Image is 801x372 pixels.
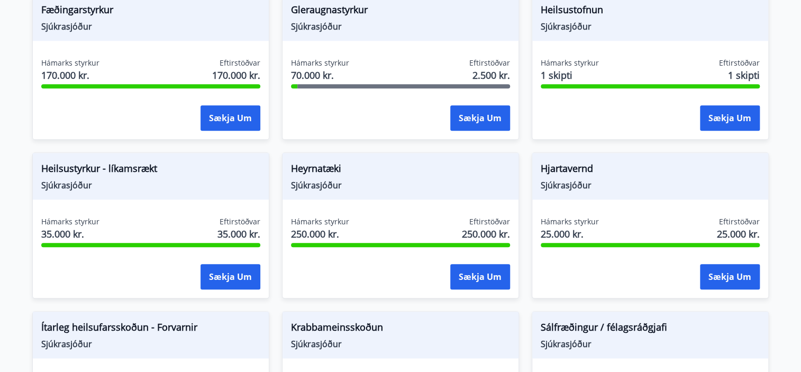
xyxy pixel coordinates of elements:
span: 25.000 kr. [717,227,760,241]
span: Eftirstöðvar [220,58,260,68]
span: Sálfræðingur / félagsráðgjafi [541,320,760,338]
span: Heilsustyrkur - líkamsrækt [41,161,260,179]
span: Sjúkrasjóður [41,338,260,350]
span: Sjúkrasjóður [291,338,510,350]
button: Sækja um [450,264,510,289]
button: Sækja um [201,264,260,289]
span: Hámarks styrkur [41,216,99,227]
span: Sjúkrasjóður [541,338,760,350]
span: 250.000 kr. [462,227,510,241]
span: Ítarleg heilsufarsskoðun - Forvarnir [41,320,260,338]
span: Hámarks styrkur [291,58,349,68]
span: Fæðingarstyrkur [41,3,260,21]
button: Sækja um [700,105,760,131]
span: Heilsustofnun [541,3,760,21]
span: Hámarks styrkur [541,58,599,68]
button: Sækja um [700,264,760,289]
span: Sjúkrasjóður [541,179,760,191]
span: 250.000 kr. [291,227,349,241]
span: Hámarks styrkur [291,216,349,227]
span: Sjúkrasjóður [41,179,260,191]
span: Eftirstöðvar [719,216,760,227]
span: 1 skipti [728,68,760,82]
span: Sjúkrasjóður [291,179,510,191]
span: Eftirstöðvar [469,216,510,227]
span: Eftirstöðvar [719,58,760,68]
button: Sækja um [450,105,510,131]
span: Krabbameinsskoðun [291,320,510,338]
span: Hámarks styrkur [41,58,99,68]
span: 35.000 kr. [41,227,99,241]
span: Eftirstöðvar [220,216,260,227]
span: 1 skipti [541,68,599,82]
span: Hámarks styrkur [541,216,599,227]
span: 70.000 kr. [291,68,349,82]
span: Sjúkrasjóður [541,21,760,32]
span: 170.000 kr. [212,68,260,82]
span: Heyrnatæki [291,161,510,179]
span: Sjúkrasjóður [41,21,260,32]
span: 25.000 kr. [541,227,599,241]
span: Hjartavernd [541,161,760,179]
span: Eftirstöðvar [469,58,510,68]
span: 35.000 kr. [217,227,260,241]
span: 170.000 kr. [41,68,99,82]
span: Gleraugnastyrkur [291,3,510,21]
button: Sækja um [201,105,260,131]
span: 2.500 kr. [472,68,510,82]
span: Sjúkrasjóður [291,21,510,32]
